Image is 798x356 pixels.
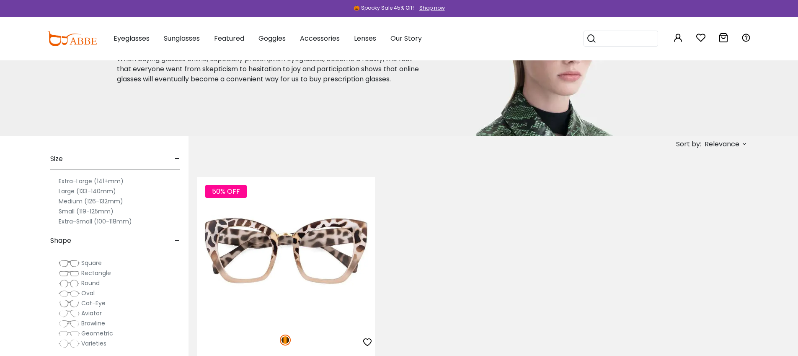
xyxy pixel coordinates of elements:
span: Rectangle [81,269,111,277]
span: - [175,231,180,251]
span: 50% OFF [205,185,247,198]
label: Medium (126-132mm) [59,196,123,206]
span: Featured [214,34,244,43]
span: Sort by: [676,139,701,149]
img: Oval.png [59,289,80,298]
span: Sunglasses [164,34,200,43]
img: Tortoise [280,335,291,346]
span: Browline [81,319,105,327]
img: Geometric.png [59,330,80,338]
label: Large (133-140mm) [59,186,116,196]
p: When buying glasses online, especially prescription eyeglasses, became a reality, the fact that e... [117,54,422,84]
span: Aviator [81,309,102,317]
img: abbeglasses.com [47,31,97,46]
label: Extra-Small (100-118mm) [59,216,132,226]
img: Square.png [59,259,80,268]
label: Extra-Large (141+mm) [59,176,124,186]
span: Goggles [258,34,286,43]
div: Shop now [419,4,445,12]
span: - [175,149,180,169]
span: Relevance [705,137,739,152]
img: Aviator.png [59,309,80,318]
span: Size [50,149,63,169]
span: Round [81,279,100,287]
img: Rectangle.png [59,269,80,278]
span: Eyeglasses [114,34,150,43]
span: Our Story [390,34,422,43]
img: Round.png [59,279,80,288]
span: Oval [81,289,95,297]
span: Lenses [354,34,376,43]
img: Varieties.png [59,339,80,348]
img: Tortoise Wile - Plastic ,Universal Bridge Fit [197,177,375,325]
span: Accessories [300,34,340,43]
img: Cat-Eye.png [59,299,80,308]
span: Varieties [81,339,106,348]
span: Geometric [81,329,113,338]
img: Browline.png [59,320,80,328]
span: Shape [50,231,71,251]
a: Shop now [415,4,445,11]
div: 🎃 Spooky Sale 45% Off! [354,4,414,12]
label: Small (119-125mm) [59,206,114,216]
span: Cat-Eye [81,299,106,307]
span: Square [81,259,102,267]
